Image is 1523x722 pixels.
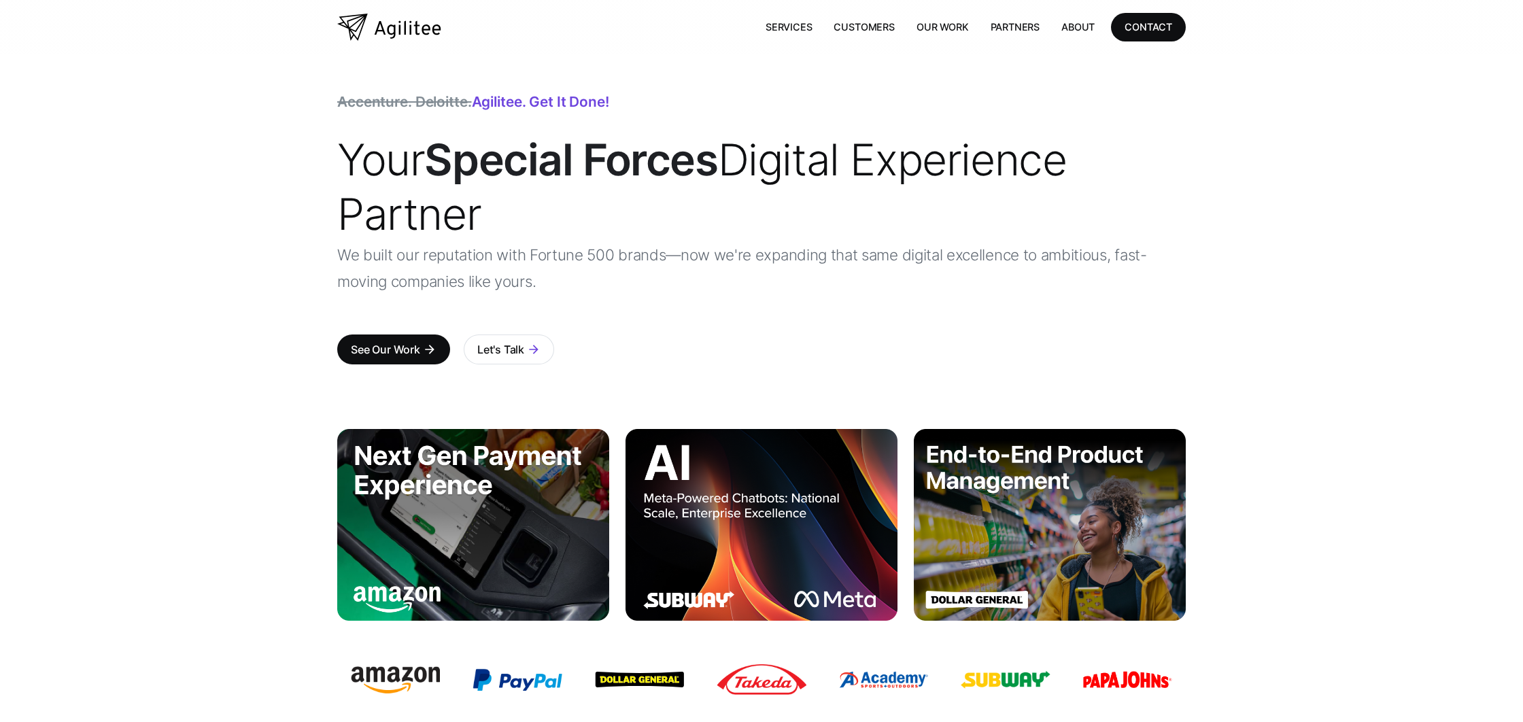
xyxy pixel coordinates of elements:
[1111,13,1186,41] a: CONTACT
[464,334,554,364] a: Let's Talkarrow_forward
[1125,18,1172,35] div: CONTACT
[906,13,980,41] a: Our Work
[337,133,1066,240] span: Your Digital Experience Partner
[337,241,1186,294] p: We built our reputation with Fortune 500 brands—now we're expanding that same digital excellence ...
[823,13,905,41] a: Customers
[527,343,541,356] div: arrow_forward
[337,14,441,41] a: home
[337,95,609,109] div: Agilitee. Get it done!
[337,334,450,364] a: See Our Workarrow_forward
[477,340,524,359] div: Let's Talk
[1050,13,1106,41] a: About
[755,13,823,41] a: Services
[980,13,1051,41] a: Partners
[337,93,472,110] span: Accenture. Deloitte.
[351,340,420,359] div: See Our Work
[424,133,717,186] strong: Special Forces
[423,343,437,356] div: arrow_forward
